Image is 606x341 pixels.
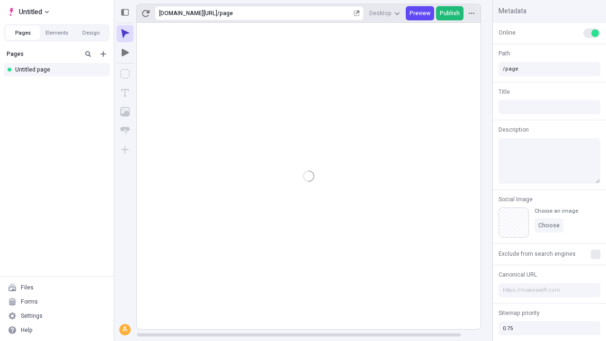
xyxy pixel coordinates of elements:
div: / [217,9,220,17]
span: Untitled [19,6,42,18]
div: Settings [21,312,43,320]
button: Preview [406,6,434,20]
button: Image [116,103,134,120]
div: Help [21,326,33,334]
input: https://makeswift.com [499,283,600,297]
div: page [220,9,352,17]
span: Description [499,126,529,134]
div: Choose an image [535,207,578,215]
button: Text [116,84,134,101]
span: Choose [538,222,560,229]
div: Pages [7,50,79,58]
span: Publish [440,9,460,17]
span: Path [499,49,510,58]
button: Pages [6,26,40,40]
span: Social Image [499,195,533,204]
span: Sitemap priority [499,309,540,317]
span: Canonical URL [499,270,537,279]
div: Untitled page [15,66,102,73]
div: A [120,325,130,334]
span: Desktop [369,9,392,17]
button: Button [116,122,134,139]
button: Desktop [365,6,404,20]
button: Choose [535,218,563,233]
button: Select site [4,5,53,19]
span: Exclude from search engines [499,250,576,258]
div: Forms [21,298,38,305]
button: Add new [98,48,109,60]
span: Title [499,88,510,96]
button: Elements [40,26,74,40]
button: Publish [436,6,463,20]
div: [URL][DOMAIN_NAME] [159,9,217,17]
span: Preview [410,9,430,17]
button: Design [74,26,108,40]
button: Box [116,65,134,82]
div: Files [21,284,34,291]
span: Online [499,28,516,37]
